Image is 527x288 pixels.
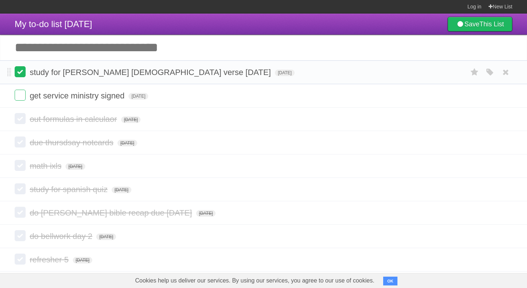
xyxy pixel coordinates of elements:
label: Done [15,136,26,147]
label: Done [15,66,26,77]
span: [DATE] [66,163,85,170]
label: Done [15,113,26,124]
label: Done [15,160,26,171]
span: [DATE] [128,93,148,100]
span: refresher 5 [30,255,70,264]
span: do [PERSON_NAME] bible recap due [DATE] [30,208,194,217]
span: [DATE] [96,233,116,240]
span: study for [PERSON_NAME] [DEMOGRAPHIC_DATA] verse [DATE] [30,68,273,77]
label: Star task [468,66,482,78]
label: Done [15,90,26,101]
span: get service ministry signed [30,91,126,100]
label: Done [15,183,26,194]
span: study for spanish quiz [30,185,109,194]
span: [DATE] [196,210,216,217]
span: out formulas in calculaor [30,115,119,124]
label: Done [15,207,26,218]
b: This List [479,20,504,28]
span: [DATE] [117,140,137,146]
a: SaveThis List [448,17,512,31]
span: Cookies help us deliver our services. By using our services, you agree to our use of cookies. [128,273,382,288]
span: math ixls [30,161,63,171]
span: [DATE] [275,70,295,76]
span: [DATE] [73,257,93,263]
span: [DATE] [121,116,141,123]
span: [DATE] [112,187,131,193]
span: My to-do list [DATE] [15,19,92,29]
button: OK [383,277,397,285]
label: Done [15,230,26,241]
span: due thursdsay notcards [30,138,115,147]
label: Done [15,254,26,265]
span: do bellwork day 2 [30,232,94,241]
